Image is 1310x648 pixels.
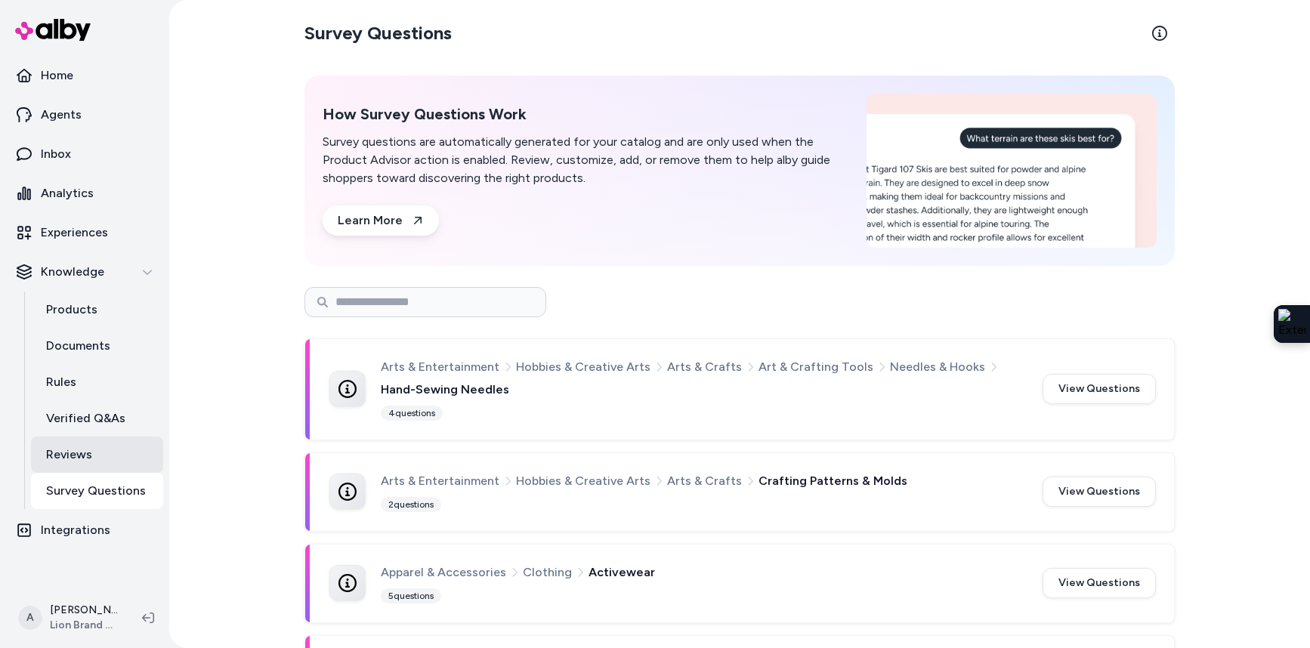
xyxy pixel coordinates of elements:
[6,214,163,251] a: Experiences
[516,357,650,377] span: Hobbies & Creative Arts
[523,563,572,582] span: Clothing
[381,357,499,377] span: Arts & Entertainment
[1043,568,1156,598] button: View Questions
[31,328,163,364] a: Documents
[31,437,163,473] a: Reviews
[6,512,163,548] a: Integrations
[381,471,499,491] span: Arts & Entertainment
[41,224,108,242] p: Experiences
[46,482,146,500] p: Survey Questions
[381,588,441,603] div: 5 questions
[9,594,130,642] button: A[PERSON_NAME]Lion Brand Yarn
[31,364,163,400] a: Rules
[50,603,118,618] p: [PERSON_NAME]
[18,606,42,630] span: A
[41,263,104,281] p: Knowledge
[6,175,163,211] a: Analytics
[31,400,163,437] a: Verified Q&As
[589,563,655,582] span: Activewear
[46,373,76,391] p: Rules
[31,292,163,328] a: Products
[323,105,848,124] h2: How Survey Questions Work
[304,21,452,45] h2: Survey Questions
[6,136,163,172] a: Inbox
[1278,309,1305,339] img: Extension Icon
[759,357,873,377] span: Art & Crafting Tools
[381,406,443,421] div: 4 questions
[381,563,506,582] span: Apparel & Accessories
[323,205,439,236] a: Learn More
[41,66,73,85] p: Home
[41,106,82,124] p: Agents
[50,618,118,633] span: Lion Brand Yarn
[890,357,985,377] span: Needles & Hooks
[867,94,1157,248] img: How Survey Questions Work
[1043,477,1156,507] button: View Questions
[31,473,163,509] a: Survey Questions
[46,337,110,355] p: Documents
[667,471,742,491] span: Arts & Crafts
[41,145,71,163] p: Inbox
[516,471,650,491] span: Hobbies & Creative Arts
[41,184,94,202] p: Analytics
[759,471,907,491] span: Crafting Patterns & Molds
[46,301,97,319] p: Products
[323,133,848,187] p: Survey questions are automatically generated for your catalog and are only used when the Product ...
[667,357,742,377] span: Arts & Crafts
[41,521,110,539] p: Integrations
[1043,374,1156,404] button: View Questions
[6,97,163,133] a: Agents
[6,57,163,94] a: Home
[6,254,163,290] button: Knowledge
[46,446,92,464] p: Reviews
[381,497,441,512] div: 2 questions
[15,19,91,41] img: alby Logo
[46,409,125,427] p: Verified Q&As
[381,380,509,400] span: Hand-Sewing Needles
